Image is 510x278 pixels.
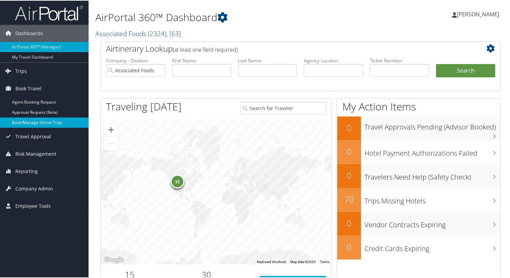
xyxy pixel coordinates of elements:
[337,145,361,157] h2: 0
[436,63,495,77] button: Search
[166,28,181,37] span: , [ 63 ]
[106,57,165,63] label: Company - Division:
[365,144,500,157] h3: Hotel Payment Authorizations Failed
[173,45,238,53] span: (at least one field required)
[452,3,506,24] a: [PERSON_NAME]
[370,57,429,63] label: Ticket Number:
[257,259,286,264] button: Keyboard shortcuts
[15,24,43,41] span: Dashboards
[170,174,184,187] div: 15
[337,121,361,133] h2: 0
[337,235,500,259] a: 0Credit Cards Expiring
[15,62,27,79] span: Trips
[337,99,500,113] h1: My Action Items
[337,193,361,204] h2: 70
[15,162,38,179] span: Reporting
[337,211,500,235] a: 0Vendor Contracts Expiring
[103,255,125,264] a: Open this area in Google Maps (opens a new window)
[15,197,51,214] span: Employee Tools
[15,145,56,162] span: Risk Management
[337,164,500,187] a: 0Travelers Need Help (Safety Check)
[337,217,361,228] h2: 0
[95,10,369,24] h1: AirPortal 360™ Dashboard
[337,116,500,140] a: 0Travel Approvals Pending (Advisor Booked)
[106,42,462,54] h2: Airtinerary Lookup
[365,240,500,253] h3: Credit Cards Expiring
[172,57,231,63] label: First Name:
[15,127,51,144] span: Travel Approval
[104,136,118,150] button: Zoom out
[238,57,297,63] label: Last Name:
[15,4,83,20] img: airportal-logo.png
[95,28,181,37] a: Associated Foods
[365,192,500,205] h3: Trips Missing Hotels
[337,187,500,211] a: 70Trips Missing Hotels
[365,216,500,229] h3: Vendor Contracts Expiring
[304,57,363,63] label: Agency Locator:
[365,168,500,181] h3: Travelers Need Help (Safety Check)
[337,241,361,252] h2: 0
[106,99,182,113] h1: Traveling [DATE]
[104,122,118,136] button: Zoom in
[320,259,329,263] a: Terms (opens in new tab)
[103,255,125,264] img: Google
[241,101,326,114] input: Search for Traveler
[290,259,316,263] span: Map data ©2025
[365,118,500,131] h3: Travel Approvals Pending (Advisor Booked)
[148,28,166,37] span: ( 2324 )
[15,180,53,197] span: Company Admin
[15,79,42,96] span: Book Travel
[457,10,499,17] span: [PERSON_NAME]
[337,140,500,164] a: 0Hotel Payment Authorizations Failed
[337,169,361,181] h2: 0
